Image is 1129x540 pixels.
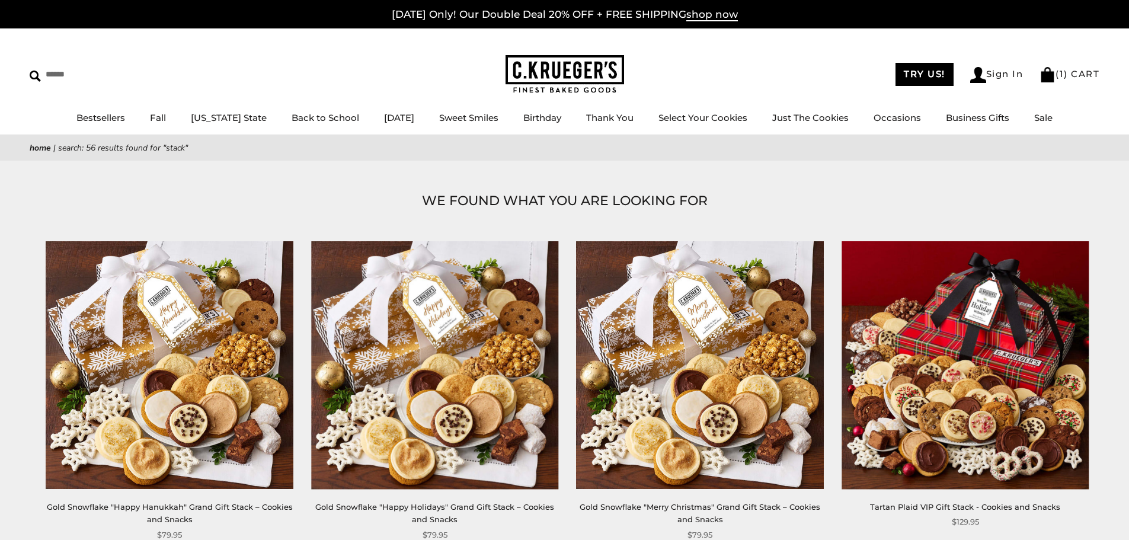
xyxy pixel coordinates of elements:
[53,142,56,154] span: |
[292,112,359,123] a: Back to School
[658,112,747,123] a: Select Your Cookies
[47,502,293,524] a: Gold Snowflake "Happy Hanukkah" Grand Gift Stack – Cookies and Snacks
[1034,112,1053,123] a: Sale
[384,112,414,123] a: [DATE]
[1040,67,1056,82] img: Bag
[970,67,1024,83] a: Sign In
[30,141,1099,155] nav: breadcrumbs
[315,502,554,524] a: Gold Snowflake "Happy Holidays" Grand Gift Stack – Cookies and Snacks
[1060,68,1064,79] span: 1
[870,502,1060,512] a: Tartan Plaid VIP Gift Stack - Cookies and Snacks
[46,241,293,488] img: Gold Snowflake "Happy Hanukkah" Grand Gift Stack – Cookies and Snacks
[577,241,824,488] img: Gold Snowflake "Merry Christmas" Grand Gift Stack – Cookies and Snacks
[874,112,921,123] a: Occasions
[9,495,123,531] iframe: Sign Up via Text for Offers
[30,71,41,82] img: Search
[970,67,986,83] img: Account
[76,112,125,123] a: Bestsellers
[191,112,267,123] a: [US_STATE] State
[506,55,624,94] img: C.KRUEGER'S
[686,8,738,21] span: shop now
[772,112,849,123] a: Just The Cookies
[895,63,954,86] a: TRY US!
[58,142,188,154] span: Search: 56 results found for "stack"
[439,112,498,123] a: Sweet Smiles
[47,190,1082,212] h1: WE FOUND WHAT YOU ARE LOOKING FOR
[580,502,820,524] a: Gold Snowflake "Merry Christmas" Grand Gift Stack – Cookies and Snacks
[842,241,1089,488] img: Tartan Plaid VIP Gift Stack - Cookies and Snacks
[30,142,51,154] a: Home
[1040,68,1099,79] a: (1) CART
[30,65,171,84] input: Search
[311,241,558,488] img: Gold Snowflake "Happy Holidays" Grand Gift Stack – Cookies and Snacks
[952,516,979,528] span: $129.95
[586,112,634,123] a: Thank You
[150,112,166,123] a: Fall
[392,8,738,21] a: [DATE] Only! Our Double Deal 20% OFF + FREE SHIPPINGshop now
[523,112,561,123] a: Birthday
[946,112,1009,123] a: Business Gifts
